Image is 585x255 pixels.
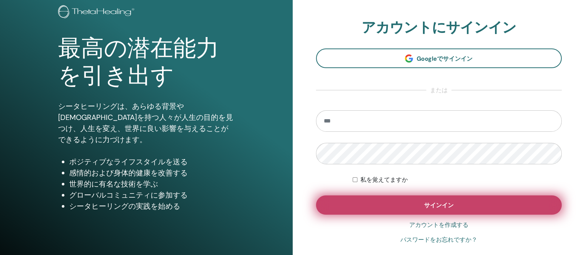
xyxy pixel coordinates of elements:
[360,176,408,183] font: 私を覚えてますか
[409,221,468,228] font: アカウントを作成する
[69,168,188,178] font: 感情的および身体的健康を改善する
[69,201,180,211] font: シータヒーリングの実践を始める
[353,175,562,184] div: 無期限または手動でログアウトするまで認証を維持する
[316,195,562,215] button: サインイン
[409,221,468,229] a: アカウントを作成する
[69,190,188,200] font: グローバルコミュニティに参加する
[400,235,477,244] a: パスワードをお忘れですか？
[58,101,233,144] font: シータヒーリングは、あらゆる背景や[DEMOGRAPHIC_DATA]を持つ人々が人生の目的を見つけ、人生を変え、世界に良い影響を与えることができるように力づけます。
[400,236,477,243] font: パスワードをお忘れですか？
[69,157,188,167] font: ポジティブなライフスタイルを送る
[424,201,454,209] font: サインイン
[69,179,158,189] font: 世界的に有名な技術を学ぶ
[58,35,219,89] font: 最高の潜在能力を引き出す
[417,55,473,63] font: Googleでサインイン
[430,86,448,94] font: または
[316,48,562,68] a: Googleでサインイン
[362,18,516,37] font: アカウントにサインイン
